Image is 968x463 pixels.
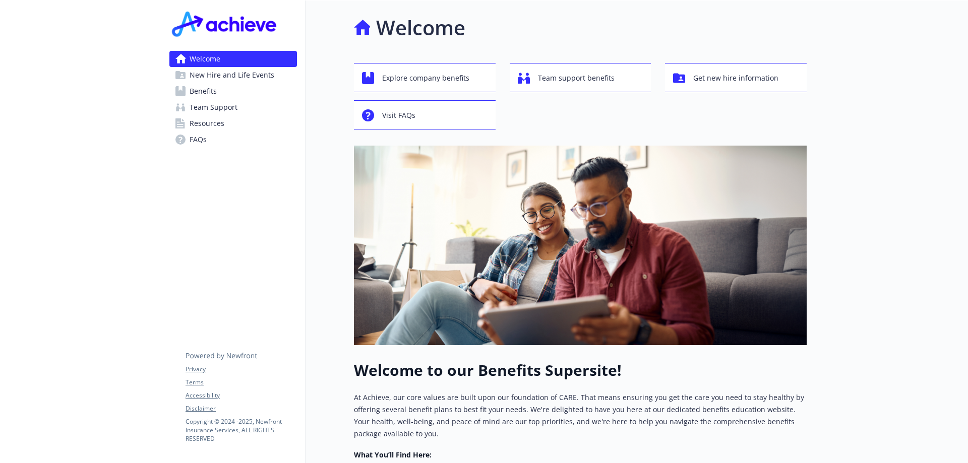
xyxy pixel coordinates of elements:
strong: What You’ll Find Here: [354,450,432,459]
span: Get new hire information [693,69,778,88]
span: FAQs [190,131,207,148]
h1: Welcome to our Benefits Supersite! [354,361,807,379]
a: FAQs [169,131,297,148]
button: Explore company benefits [354,63,496,92]
a: Team Support [169,99,297,115]
h1: Welcome [376,13,465,43]
a: Benefits [169,83,297,99]
p: Copyright © 2024 - 2025 , Newfront Insurance Services, ALL RIGHTS RESERVED [186,417,296,443]
a: Disclaimer [186,404,296,413]
p: At Achieve, our core values are built upon our foundation of CARE. That means ensuring you get th... [354,391,807,440]
span: Visit FAQs [382,106,415,125]
img: overview page banner [354,146,807,345]
span: Team support benefits [538,69,615,88]
span: New Hire and Life Events [190,67,274,83]
a: Welcome [169,51,297,67]
span: Team Support [190,99,237,115]
a: Accessibility [186,391,296,400]
a: Resources [169,115,297,131]
span: Explore company benefits [382,69,469,88]
a: Privacy [186,365,296,374]
span: Welcome [190,51,220,67]
span: Resources [190,115,224,131]
button: Get new hire information [665,63,807,92]
button: Visit FAQs [354,100,496,129]
span: Benefits [190,83,217,99]
button: Team support benefits [510,63,651,92]
a: New Hire and Life Events [169,67,297,83]
a: Terms [186,378,296,387]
